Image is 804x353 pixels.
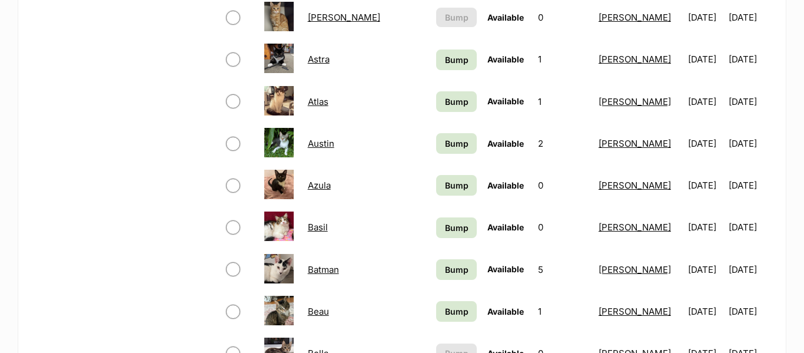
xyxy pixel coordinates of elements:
[436,8,476,27] button: Bump
[487,306,524,316] span: Available
[308,96,328,107] a: Atlas
[445,95,469,108] span: Bump
[533,291,593,332] td: 1
[683,165,727,206] td: [DATE]
[436,217,476,238] a: Bump
[683,123,727,164] td: [DATE]
[436,301,476,322] a: Bump
[599,264,671,275] a: [PERSON_NAME]
[436,91,476,112] a: Bump
[683,249,727,290] td: [DATE]
[683,207,727,248] td: [DATE]
[487,180,524,190] span: Available
[445,222,469,234] span: Bump
[487,12,524,22] span: Available
[487,138,524,149] span: Available
[487,96,524,106] span: Available
[445,54,469,66] span: Bump
[445,263,469,276] span: Bump
[436,133,476,154] a: Bump
[445,305,469,318] span: Bump
[729,81,773,122] td: [DATE]
[729,291,773,332] td: [DATE]
[599,138,671,149] a: [PERSON_NAME]
[729,207,773,248] td: [DATE]
[308,306,329,317] a: Beau
[533,39,593,80] td: 1
[436,175,476,196] a: Bump
[599,96,671,107] a: [PERSON_NAME]
[599,54,671,65] a: [PERSON_NAME]
[445,137,469,150] span: Bump
[599,12,671,23] a: [PERSON_NAME]
[729,249,773,290] td: [DATE]
[533,207,593,248] td: 0
[729,39,773,80] td: [DATE]
[308,54,330,65] a: Astra
[308,180,331,191] a: Azula
[683,81,727,122] td: [DATE]
[533,123,593,164] td: 2
[487,264,524,274] span: Available
[487,54,524,64] span: Available
[487,222,524,232] span: Available
[436,259,476,280] a: Bump
[729,123,773,164] td: [DATE]
[308,138,334,149] a: Austin
[533,165,593,206] td: 0
[533,81,593,122] td: 1
[729,165,773,206] td: [DATE]
[308,222,328,233] a: Basil
[308,12,380,23] a: [PERSON_NAME]
[599,306,671,317] a: [PERSON_NAME]
[445,179,469,192] span: Bump
[533,249,593,290] td: 5
[599,180,671,191] a: [PERSON_NAME]
[683,39,727,80] td: [DATE]
[436,50,476,70] a: Bump
[599,222,671,233] a: [PERSON_NAME]
[683,291,727,332] td: [DATE]
[308,264,339,275] a: Batman
[445,11,469,24] span: Bump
